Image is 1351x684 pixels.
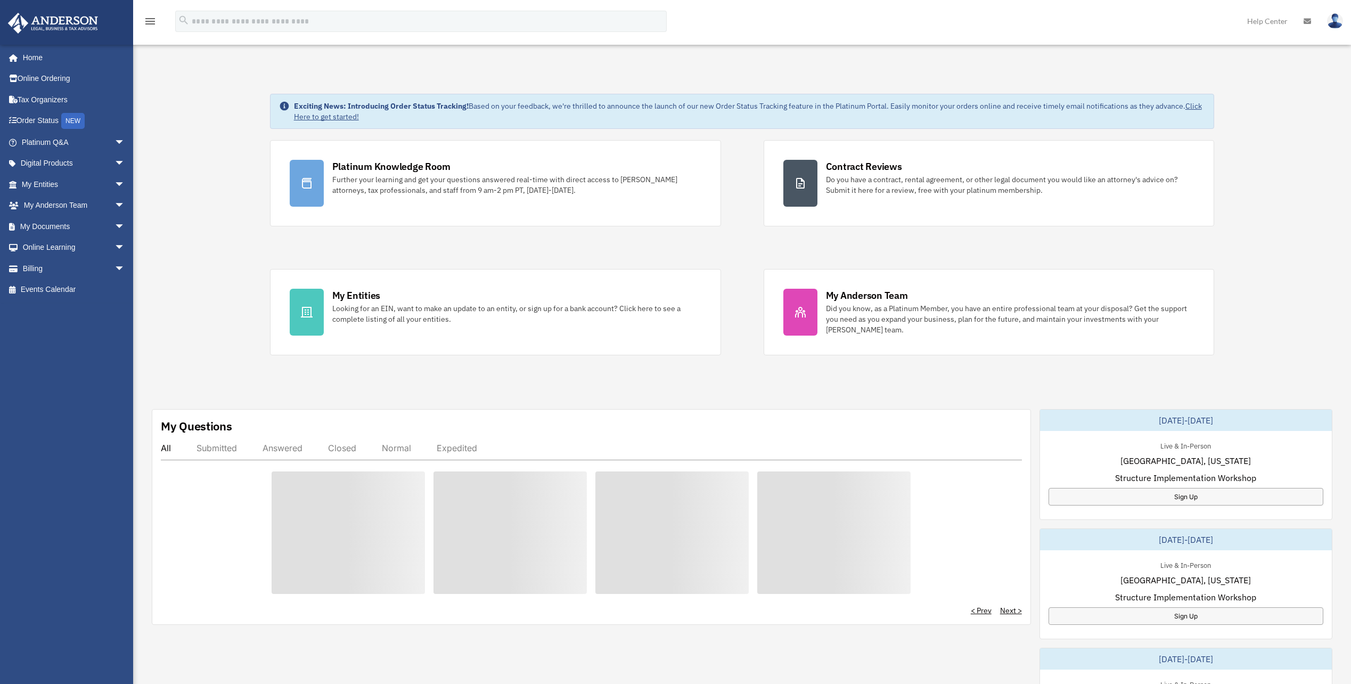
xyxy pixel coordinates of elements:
a: < Prev [971,605,992,616]
div: My Anderson Team [826,289,908,302]
i: search [178,14,190,26]
img: User Pic [1327,13,1343,29]
div: NEW [61,113,85,129]
a: My Anderson Teamarrow_drop_down [7,195,141,216]
div: Looking for an EIN, want to make an update to an entity, or sign up for a bank account? Click her... [332,303,701,324]
a: Billingarrow_drop_down [7,258,141,279]
span: arrow_drop_down [114,195,136,217]
a: My Anderson Team Did you know, as a Platinum Member, you have an entire professional team at your... [764,269,1215,355]
span: Structure Implementation Workshop [1115,591,1256,604]
div: Answered [263,443,302,453]
div: [DATE]-[DATE] [1040,410,1332,431]
span: arrow_drop_down [114,174,136,196]
div: Expedited [437,443,477,453]
span: arrow_drop_down [114,258,136,280]
a: Platinum Knowledge Room Further your learning and get your questions answered real-time with dire... [270,140,721,226]
a: Sign Up [1049,488,1323,506]
a: Events Calendar [7,279,141,300]
a: Tax Organizers [7,89,141,110]
div: Based on your feedback, we're thrilled to announce the launch of our new Order Status Tracking fe... [294,101,1206,122]
span: arrow_drop_down [114,216,136,238]
span: Structure Implementation Workshop [1115,471,1256,484]
div: Live & In-Person [1152,559,1219,570]
a: Sign Up [1049,607,1323,625]
a: Online Learningarrow_drop_down [7,237,141,258]
a: Online Ordering [7,68,141,89]
a: menu [144,19,157,28]
div: My Entities [332,289,380,302]
div: Do you have a contract, rental agreement, or other legal document you would like an attorney's ad... [826,174,1195,196]
div: [DATE]-[DATE] [1040,648,1332,670]
div: My Questions [161,418,232,434]
div: Did you know, as a Platinum Member, you have an entire professional team at your disposal? Get th... [826,303,1195,335]
i: menu [144,15,157,28]
span: arrow_drop_down [114,237,136,259]
a: Order StatusNEW [7,110,141,132]
div: Platinum Knowledge Room [332,160,451,173]
a: My Documentsarrow_drop_down [7,216,141,237]
span: arrow_drop_down [114,153,136,175]
a: Contract Reviews Do you have a contract, rental agreement, or other legal document you would like... [764,140,1215,226]
span: arrow_drop_down [114,132,136,153]
div: [DATE]-[DATE] [1040,529,1332,550]
div: Further your learning and get your questions answered real-time with direct access to [PERSON_NAM... [332,174,701,196]
a: Click Here to get started! [294,101,1202,121]
div: Contract Reviews [826,160,902,173]
div: Normal [382,443,411,453]
div: Closed [328,443,356,453]
div: Submitted [196,443,237,453]
a: Platinum Q&Aarrow_drop_down [7,132,141,153]
img: Anderson Advisors Platinum Portal [5,13,101,34]
a: My Entitiesarrow_drop_down [7,174,141,195]
a: Digital Productsarrow_drop_down [7,153,141,174]
div: All [161,443,171,453]
a: Home [7,47,136,68]
span: [GEOGRAPHIC_DATA], [US_STATE] [1120,574,1251,587]
a: My Entities Looking for an EIN, want to make an update to an entity, or sign up for a bank accoun... [270,269,721,355]
div: Live & In-Person [1152,439,1219,451]
strong: Exciting News: Introducing Order Status Tracking! [294,101,469,111]
a: Next > [1000,605,1022,616]
span: [GEOGRAPHIC_DATA], [US_STATE] [1120,454,1251,467]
